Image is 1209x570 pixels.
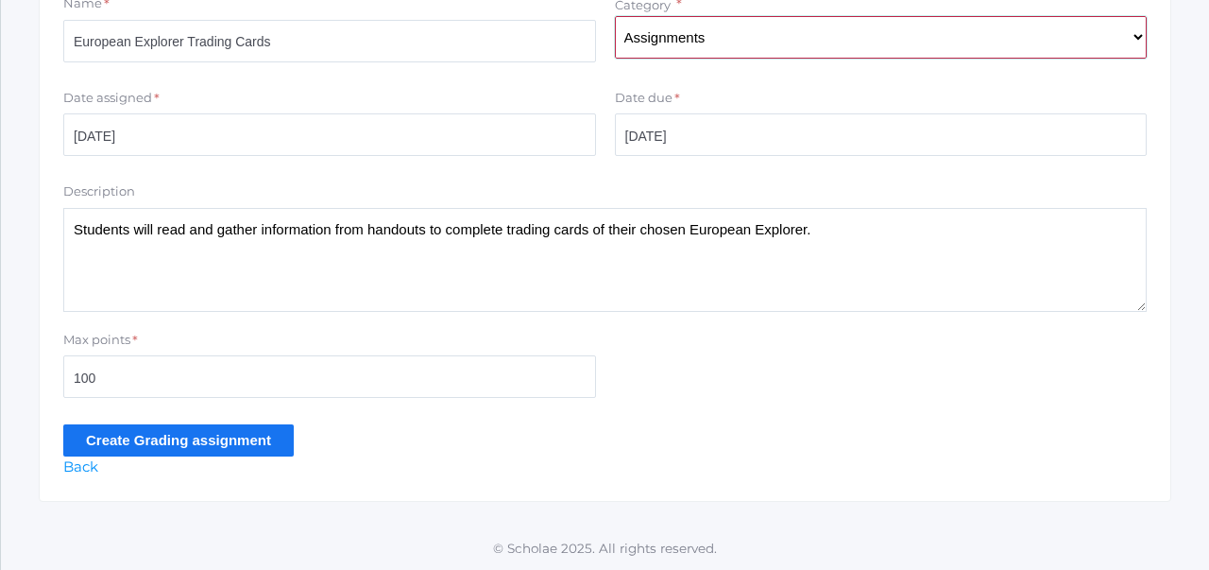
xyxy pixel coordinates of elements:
textarea: Students will read and gather information from handouts to complete trading cards of their chosen... [63,208,1147,312]
label: Max points [63,331,130,350]
label: Description [63,182,135,201]
input: Create Grading assignment [63,424,294,456]
label: Date assigned [63,89,152,108]
label: Date due [615,89,673,108]
p: © Scholae 2025. All rights reserved. [1,539,1209,558]
a: Back [63,458,98,475]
